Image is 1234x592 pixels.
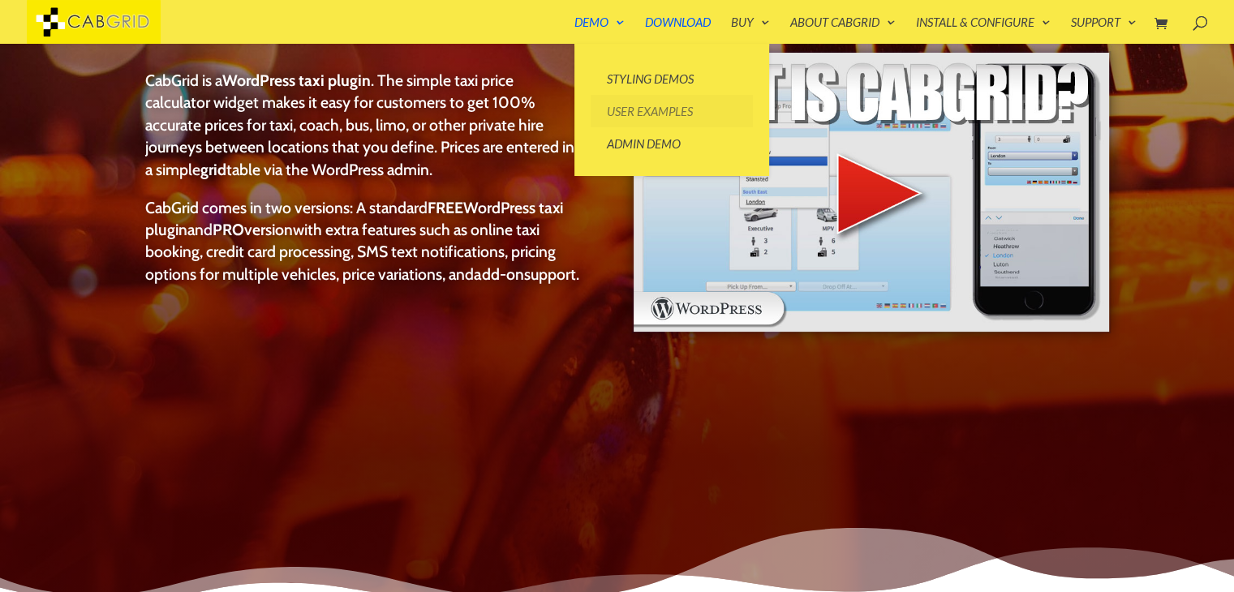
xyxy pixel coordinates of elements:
a: PROversion [213,220,293,239]
a: Styling Demos [591,62,753,95]
a: Download [645,16,711,44]
a: FREEWordPress taxi plugin [145,198,563,239]
p: CabGrid comes in two versions: A standard and with extra features such as online taxi booking, cr... [145,197,581,286]
a: User Examples [591,95,753,127]
img: WordPress taxi booking plugin Intro Video [632,51,1111,333]
a: CabGrid Taxi Plugin [27,11,161,28]
a: Support [1071,16,1137,44]
a: Admin Demo [591,127,753,160]
strong: FREE [428,198,463,217]
a: Buy [731,16,770,44]
a: Install & Configure [916,16,1051,44]
strong: grid [200,160,226,179]
p: CabGrid is a . The simple taxi price calculator widget makes it easy for customers to get 100% ac... [145,70,581,197]
strong: PRO [213,220,244,239]
a: About CabGrid [790,16,896,44]
a: WordPress taxi booking plugin Intro Video [632,320,1111,337]
a: Demo [574,16,625,44]
strong: WordPress taxi plugin [222,71,371,90]
a: add-on [474,264,524,284]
